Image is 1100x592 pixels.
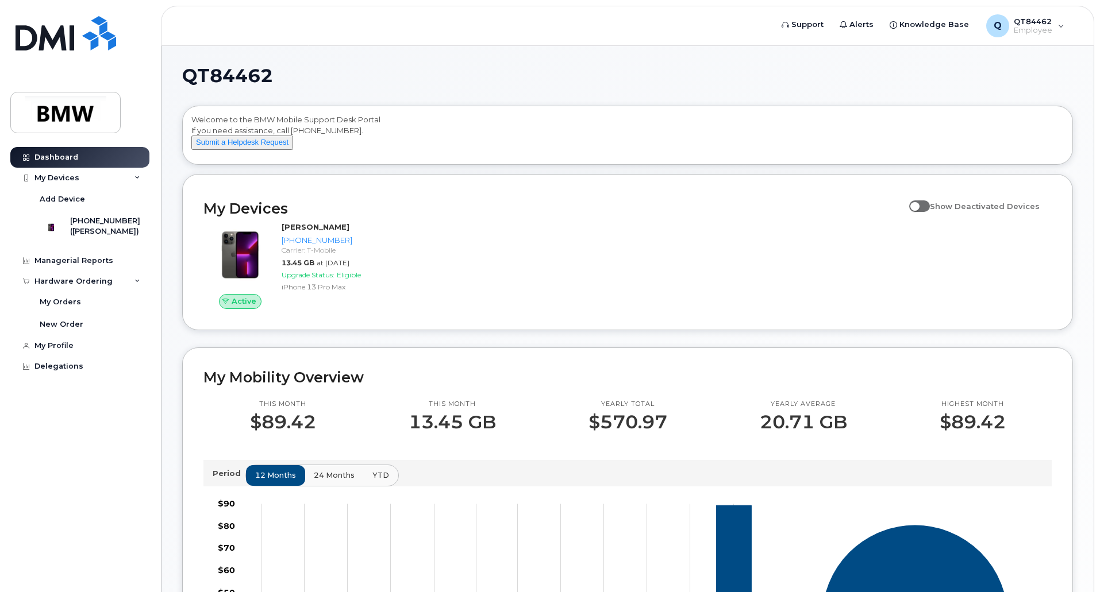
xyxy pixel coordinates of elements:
h2: My Mobility Overview [203,369,1052,386]
p: This month [250,400,316,409]
img: image20231002-3703462-oworib.jpeg [213,227,268,283]
p: $570.97 [589,412,667,432]
strong: [PERSON_NAME] [282,222,349,231]
tspan: $70 [218,543,235,553]
span: 13.45 GB [282,258,314,267]
span: Show Deactivated Devices [930,202,1040,211]
span: QT84462 [182,67,273,84]
div: [PHONE_NUMBER] [282,235,401,246]
h2: My Devices [203,200,903,217]
tspan: $90 [218,498,235,509]
tspan: $80 [218,520,235,531]
div: Welcome to the BMW Mobile Support Desk Portal If you need assistance, call [PHONE_NUMBER]. [191,114,1064,160]
tspan: $60 [218,565,235,575]
div: Carrier: T-Mobile [282,245,401,255]
span: at [DATE] [317,258,349,267]
a: Active[PERSON_NAME][PHONE_NUMBER]Carrier: T-Mobile13.45 GBat [DATE]Upgrade Status:EligibleiPhone ... [203,222,405,309]
a: Submit a Helpdesk Request [191,137,293,146]
span: Eligible [337,270,361,279]
p: Period [213,468,245,479]
button: Submit a Helpdesk Request [191,136,293,150]
p: This month [409,400,496,409]
span: Upgrade Status: [282,270,334,279]
p: Highest month [940,400,1006,409]
input: Show Deactivated Devices [909,195,918,204]
p: Yearly average [760,400,847,409]
p: 20.71 GB [760,412,847,432]
p: $89.42 [940,412,1006,432]
span: 24 months [314,470,355,481]
p: $89.42 [250,412,316,432]
div: iPhone 13 Pro Max [282,282,401,292]
p: Yearly total [589,400,667,409]
p: 13.45 GB [409,412,496,432]
span: YTD [372,470,389,481]
span: Active [232,296,256,307]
